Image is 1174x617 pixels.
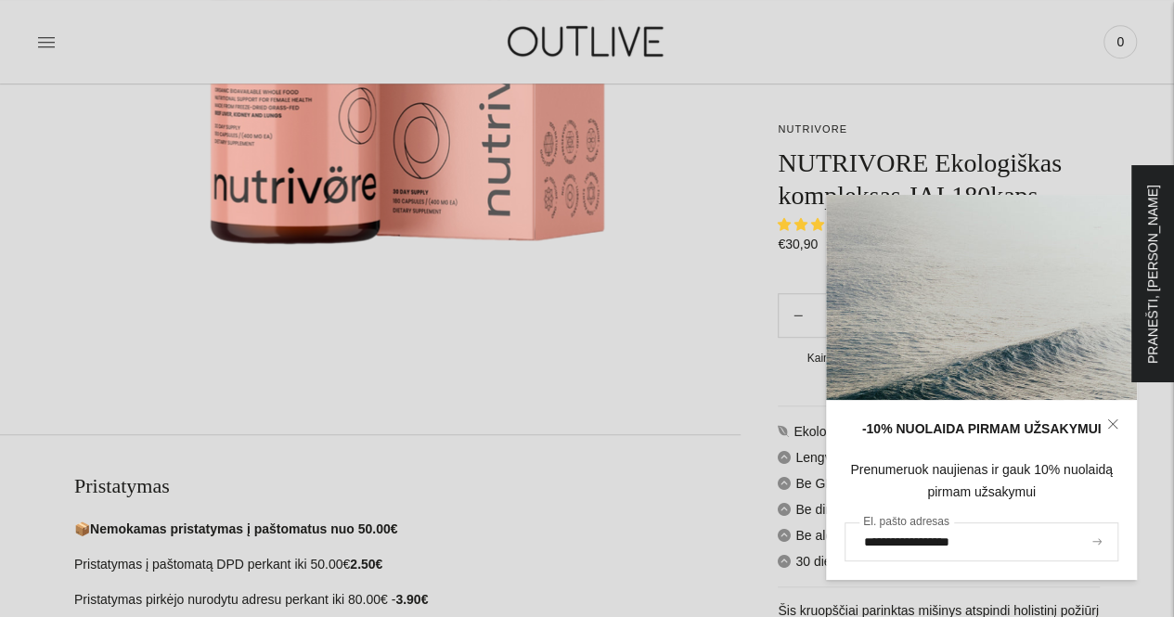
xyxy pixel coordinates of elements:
img: OUTLIVE [471,9,703,73]
p: Pristatymas į paštomatą DPD perkant iki 50.00€ [74,554,741,576]
div: Kaina su mokesčiais. apskaičiuojama apmokėjimo metu. [778,349,1100,387]
a: NUTRIVORE [778,123,847,135]
p: 📦 [74,519,741,541]
span: 0 [1107,29,1133,55]
strong: Nemokamas pristatymas į paštomatus nuo 50.00€ [90,521,397,536]
button: Add product quantity [779,293,818,338]
p: Pristatymas pirkėjo nurodytu adresu perkant iki 80.00€ - [74,589,741,611]
div: Prenumeruok naujienas ir gauk 10% nuolaidą pirmam užsakymui [845,459,1118,504]
strong: 2.50€ [350,557,382,572]
strong: 3.90€ [395,592,428,607]
label: El. pašto adresas [859,511,953,533]
h2: Pristatymas [74,472,741,500]
input: Product quantity [818,302,845,329]
a: 0 [1103,21,1137,62]
span: 4.50 stars [778,217,861,232]
div: -10% NUOLAIDA PIRMAM UŽSAKYMUI [845,418,1118,441]
span: €30,90 [778,237,818,251]
h1: NUTRIVORE Ekologiškas kompleksas JAI 180kaps [778,147,1100,212]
